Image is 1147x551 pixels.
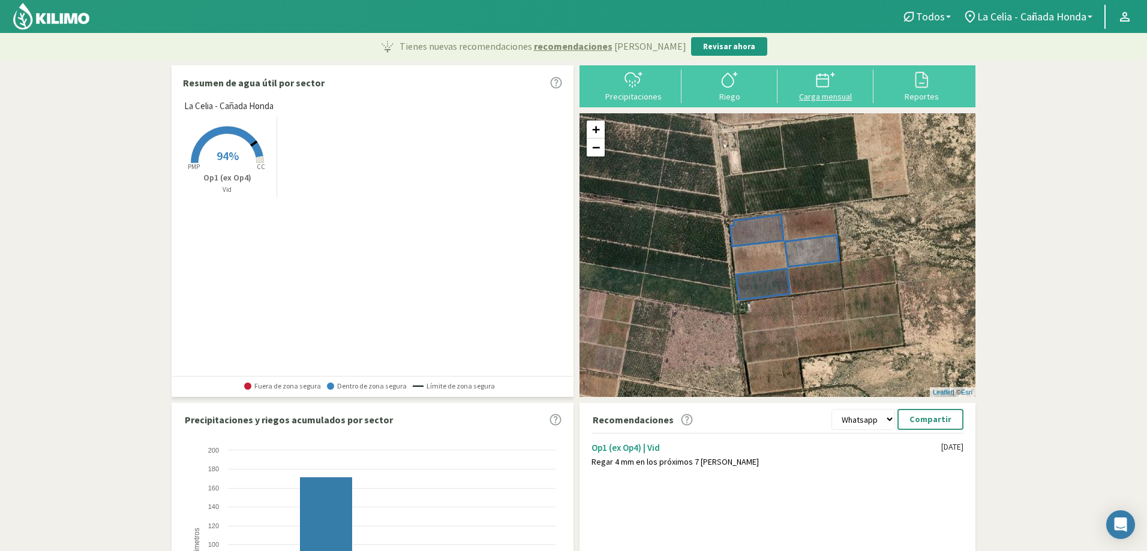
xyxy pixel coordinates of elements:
[217,148,239,163] span: 94%
[591,457,941,467] div: Regar 4 mm en los próximos 7 [PERSON_NAME]
[327,382,407,390] span: Dentro de zona segura
[244,382,321,390] span: Fuera de zona segura
[587,138,605,156] a: Zoom out
[591,442,941,453] div: Op1 (ex Op4) | Vid
[178,185,277,195] p: Vid
[691,37,767,56] button: Revisar ahora
[961,389,972,396] a: Esri
[587,121,605,138] a: Zoom in
[977,10,1086,23] span: La Celia - Cañada Honda
[681,70,777,101] button: Riego
[589,92,678,101] div: Precipitaciones
[930,387,975,398] div: | ©
[897,409,963,430] button: Compartir
[184,100,274,113] span: La Celia - Cañada Honda
[208,447,219,454] text: 200
[703,41,755,53] p: Revisar ahora
[781,92,870,101] div: Carga mensual
[257,162,265,171] tspan: CC
[208,522,219,529] text: 120
[185,413,393,427] p: Precipitaciones y riegos acumulados por sector
[534,39,612,53] span: recomendaciones
[208,541,219,548] text: 100
[1106,510,1135,539] div: Open Intercom Messenger
[877,92,966,101] div: Reportes
[12,2,91,31] img: Kilimo
[593,413,674,427] p: Recomendaciones
[400,39,686,53] p: Tienes nuevas recomendaciones
[183,76,325,90] p: Resumen de agua útil por sector
[208,503,219,510] text: 140
[208,465,219,472] text: 180
[208,484,219,492] text: 160
[685,92,774,101] div: Riego
[585,70,681,101] button: Precipitaciones
[873,70,969,101] button: Reportes
[916,10,945,23] span: Todos
[933,389,953,396] a: Leaflet
[188,162,200,171] tspan: PMP
[777,70,873,101] button: Carga mensual
[413,382,495,390] span: Límite de zona segura
[178,171,277,184] p: Op1 (ex Op4)
[941,442,963,452] div: [DATE]
[614,39,686,53] span: [PERSON_NAME]
[909,413,951,426] p: Compartir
